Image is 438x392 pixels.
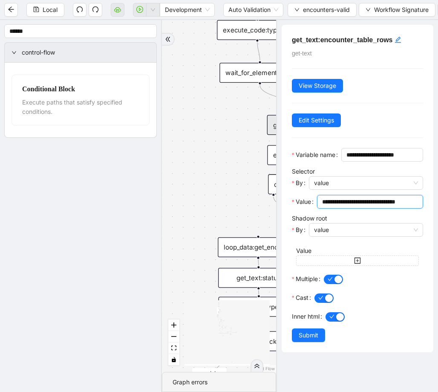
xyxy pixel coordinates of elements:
[173,377,265,387] div: Graph errors
[218,237,299,257] div: loop_data:get_encounters
[299,116,334,125] span: Edit Settings
[254,363,260,369] span: double-right
[299,81,336,90] span: View Storage
[314,177,418,189] span: value
[294,7,300,12] span: down
[136,6,143,13] span: play-circle
[288,3,357,17] button: downencounters-valid
[292,79,343,93] button: View Storage
[296,178,303,188] span: By
[296,256,419,266] button: plus-square
[292,215,327,222] label: Shadow root
[257,42,260,61] g: Edge from execute_code:type_arr to wait_for_element:get_encounters
[146,3,160,17] button: down
[253,366,275,371] a: React Flow attribution
[296,225,303,235] span: By
[296,274,318,284] span: Multiple
[92,6,99,13] span: redo
[219,297,300,317] div: get_text:type
[33,6,39,12] span: save
[43,5,58,15] span: Local
[22,84,139,94] div: Conditional Block
[296,246,419,256] div: Value
[292,50,312,57] span: get-text
[26,3,64,17] button: saveLocal
[168,354,179,366] button: toggle interactivity
[114,6,121,13] span: cloud-server
[219,63,300,83] div: wait_for_element:get_encounters
[217,20,298,40] div: execute_code:type_arr
[395,36,401,43] span: edit
[299,331,318,340] span: Submit
[5,43,156,62] div: control-flow
[218,268,299,288] div: get_text:status
[314,224,418,236] span: value
[228,3,278,16] span: Auto Validation
[76,6,83,13] span: undo
[359,3,435,17] button: downWorkflow Signature
[267,115,348,135] div: get_text:encounter_table_rows
[8,6,14,13] span: arrow-left
[168,319,179,331] button: zoom in
[22,48,150,57] span: control-flow
[12,50,17,55] span: right
[133,3,147,17] button: play-circle
[268,174,349,195] div: conditions:check_earliest_encounter
[374,5,429,15] span: Workflow Signature
[292,113,341,127] button: Edit Settings
[296,197,311,206] span: Value
[395,35,401,45] div: click to edit id
[165,36,171,42] span: double-right
[89,3,102,17] button: redo
[165,3,210,16] span: Development
[292,35,423,45] h5: get_text:encounter_table_rows
[354,257,361,264] span: plus-square
[292,168,315,175] label: Selector
[4,3,18,17] button: arrow-left
[22,98,139,116] div: Execute paths that satisfy specified conditions.
[366,7,371,12] span: down
[73,3,86,17] button: undo
[111,3,124,17] button: cloud-server
[168,331,179,343] button: zoom out
[292,328,325,342] button: Submit
[168,343,179,354] button: fit view
[303,5,350,15] span: encounters-valid
[267,145,348,165] div: execute_code:calculate_earliest_future_visco_encounter
[296,293,308,302] span: Cast
[150,7,156,12] span: down
[296,150,335,160] span: Variable name
[292,312,320,321] span: Inner html
[258,259,259,266] g: Edge from loop_data:get_encounters to get_text:status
